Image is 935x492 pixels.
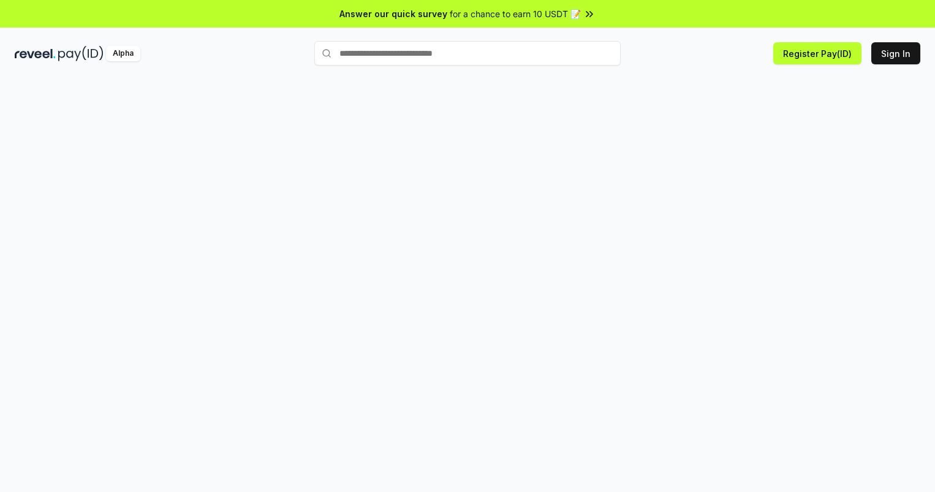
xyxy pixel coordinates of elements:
[339,7,447,20] span: Answer our quick survey
[450,7,581,20] span: for a chance to earn 10 USDT 📝
[773,42,861,64] button: Register Pay(ID)
[106,46,140,61] div: Alpha
[58,46,104,61] img: pay_id
[871,42,920,64] button: Sign In
[15,46,56,61] img: reveel_dark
